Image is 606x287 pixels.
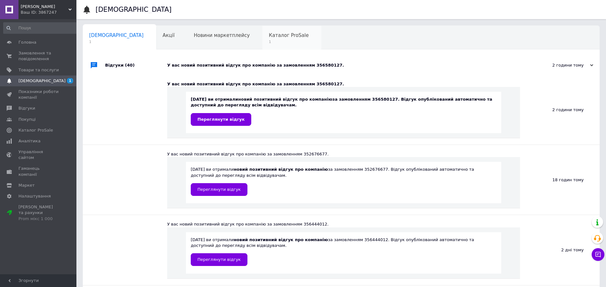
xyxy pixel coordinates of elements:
[530,62,593,68] div: 2 години тому
[194,32,250,38] span: Новини маркетплейсу
[191,237,496,266] div: [DATE] ви отримали за замовленням 356444012. Відгук опублікований автоматично та доступний до пер...
[18,204,59,222] span: [PERSON_NAME] та рахунки
[18,105,35,111] span: Відгуки
[191,113,251,126] a: Переглянути відгук
[197,117,245,122] span: Переглянути відгук
[96,6,172,13] h1: [DEMOGRAPHIC_DATA]
[592,248,604,261] button: Чат з покупцем
[238,97,332,102] b: новий позитивний відгук про компанію
[167,221,520,227] div: У вас новий позитивний відгук про компанію за замовленням 356444012.
[18,216,59,222] div: Prom мікс 1 000
[191,183,247,196] a: Переглянути відгук
[18,117,36,122] span: Покупці
[167,81,520,87] div: У вас новий позитивний відгук про компанію за замовленням 356580127.
[18,149,59,161] span: Управління сайтом
[125,63,135,68] span: (40)
[18,50,59,62] span: Замовлення та повідомлення
[167,62,530,68] div: У вас новий позитивний відгук про компанію за замовленням 356580127.
[269,39,309,44] span: 1
[234,167,328,172] b: новий позитивний відгук про компанію
[234,237,328,242] b: новий позитивний відгук про компанію
[18,78,66,84] span: [DEMOGRAPHIC_DATA]
[18,127,53,133] span: Каталог ProSale
[18,89,59,100] span: Показники роботи компанії
[520,215,600,285] div: 2 дні тому
[167,151,520,157] div: У вас новий позитивний відгук про компанію за замовленням 352676677.
[21,10,76,15] div: Ваш ID: 3867247
[18,39,36,45] span: Головна
[21,4,68,10] span: KRISTAL
[67,78,73,83] span: 1
[105,56,167,75] div: Відгуки
[89,32,144,38] span: [DEMOGRAPHIC_DATA]
[18,166,59,177] span: Гаманець компанії
[18,67,59,73] span: Товари та послуги
[18,183,35,188] span: Маркет
[163,32,175,38] span: Акції
[197,257,241,262] span: Переглянути відгук
[18,193,51,199] span: Налаштування
[191,253,247,266] a: Переглянути відгук
[3,22,79,34] input: Пошук
[197,187,241,192] span: Переглянути відгук
[269,32,309,38] span: Каталог ProSale
[191,97,496,126] div: [DATE] ви отримали за замовленням 356580127. Відгук опублікований автоматично та доступний до пер...
[18,138,40,144] span: Аналітика
[89,39,144,44] span: 1
[191,167,496,196] div: [DATE] ви отримали за замовленням 352676677. Відгук опублікований автоматично та доступний до пер...
[520,75,600,145] div: 2 години тому
[520,145,600,215] div: 18 годин тому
